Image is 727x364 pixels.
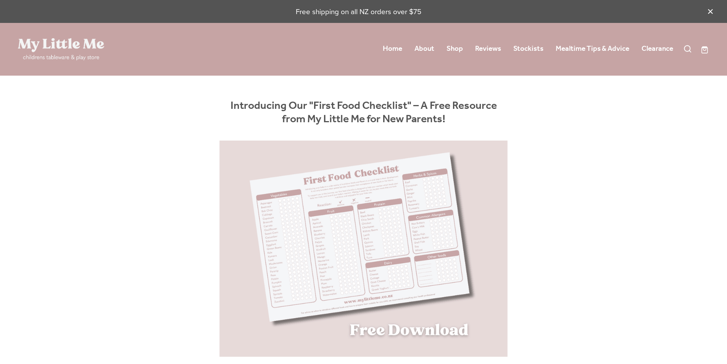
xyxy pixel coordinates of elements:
h3: Introducing Our "First Food Checklist" – A Free Resource from My Little Me for New Parents! [219,100,508,126]
a: Reviews [475,42,501,56]
p: Free shipping on all NZ orders over $75 [18,6,700,17]
a: Shop [447,42,463,56]
a: Clearance [642,42,673,56]
a: Mealtime Tips & Advice [556,42,629,56]
a: About [414,42,434,56]
a: Home [383,42,402,56]
a: Stockists [513,42,543,56]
